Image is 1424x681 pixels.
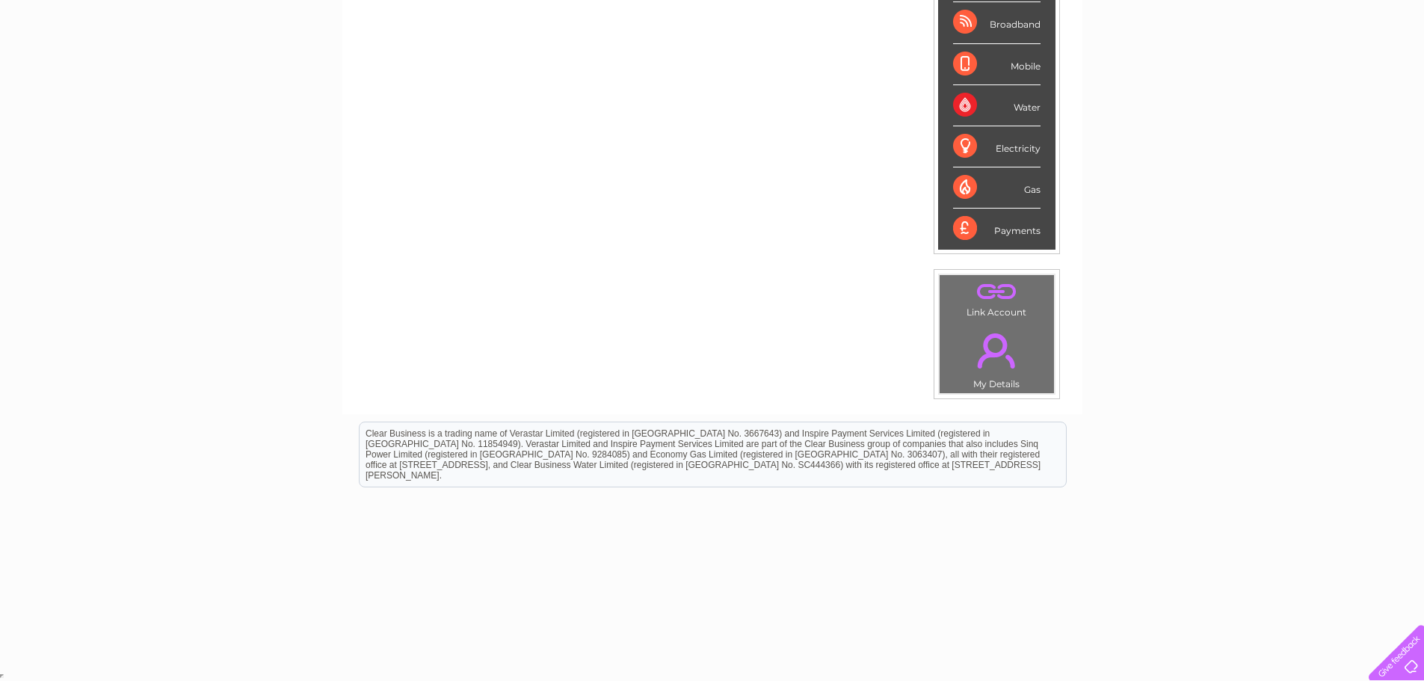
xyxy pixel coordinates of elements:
td: My Details [939,321,1055,394]
img: logo.png [50,39,126,84]
a: . [943,279,1050,305]
div: Clear Business is a trading name of Verastar Limited (registered in [GEOGRAPHIC_DATA] No. 3667643... [360,8,1066,73]
div: Payments [953,209,1041,249]
div: Water [953,85,1041,126]
a: Energy [1198,64,1231,75]
div: Mobile [953,44,1041,85]
a: Contact [1325,64,1361,75]
a: . [943,324,1050,377]
div: Electricity [953,126,1041,167]
div: Broadband [953,2,1041,43]
div: Gas [953,167,1041,209]
td: Link Account [939,274,1055,321]
a: Log out [1375,64,1410,75]
a: Blog [1294,64,1316,75]
a: 0333 014 3131 [1142,7,1245,26]
a: Telecoms [1240,64,1285,75]
a: Water [1161,64,1189,75]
